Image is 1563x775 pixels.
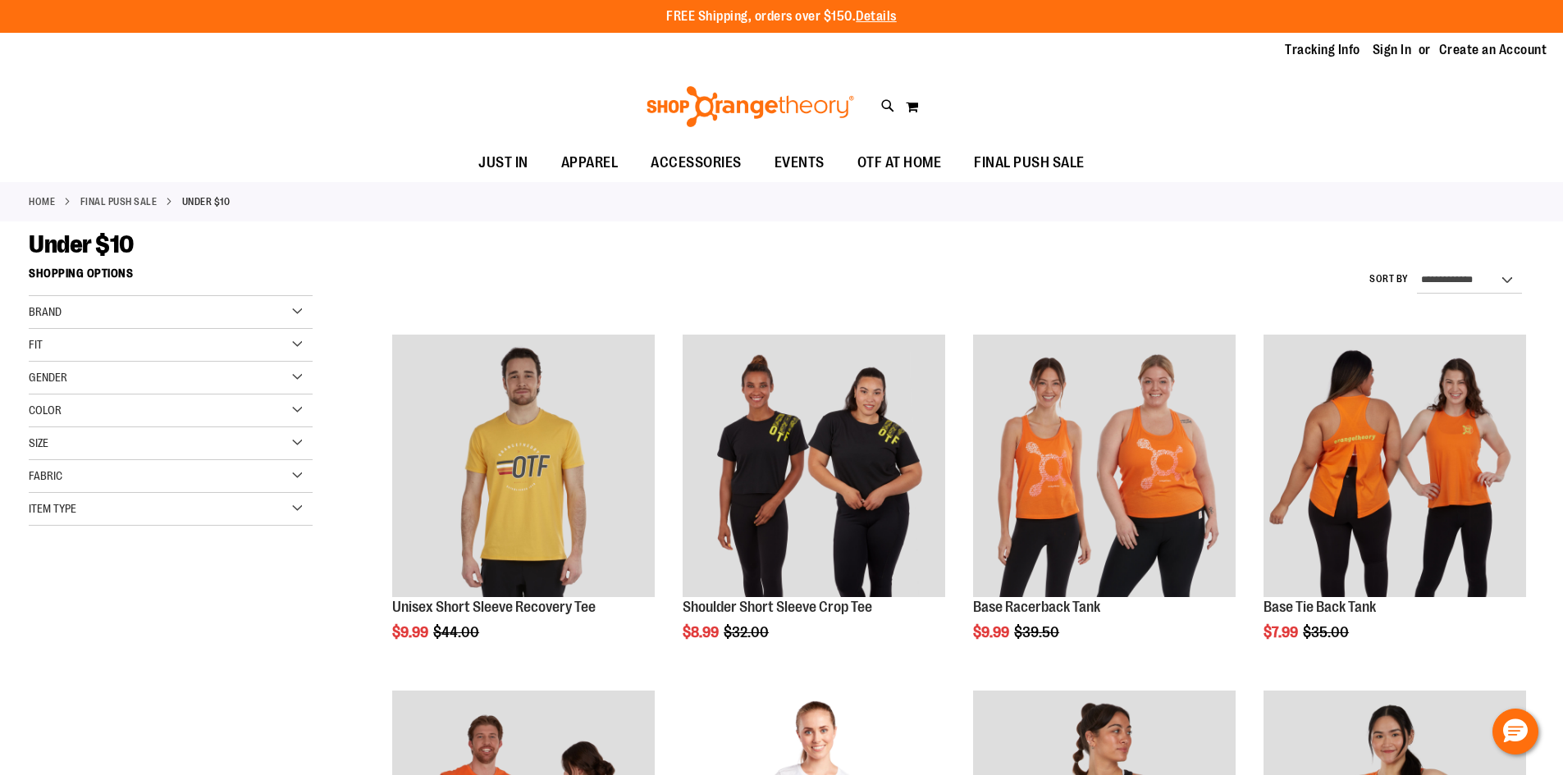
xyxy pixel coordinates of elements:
[683,624,721,641] span: $8.99
[965,326,1244,682] div: product
[666,7,897,26] p: FREE Shipping, orders over $150.
[182,194,231,209] strong: Under $10
[841,144,958,182] a: OTF AT HOME
[973,624,1012,641] span: $9.99
[29,259,313,296] strong: Shopping Options
[392,624,431,641] span: $9.99
[974,144,1085,181] span: FINAL PUSH SALE
[29,469,62,482] span: Fabric
[1264,624,1300,641] span: $7.99
[683,335,945,597] img: Product image for Shoulder Short Sleeve Crop Tee
[29,493,313,526] div: Item Type
[545,144,635,182] a: APPAREL
[561,144,619,181] span: APPAREL
[29,305,62,318] span: Brand
[683,599,872,615] a: Shoulder Short Sleeve Crop Tee
[1264,335,1526,597] img: Product image for Base Tie Back Tank
[1255,326,1534,682] div: product
[1264,599,1376,615] a: Base Tie Back Tank
[29,194,55,209] a: Home
[683,335,945,599] a: Product image for Shoulder Short Sleeve Crop Tee
[1014,624,1062,641] span: $39.50
[29,230,134,258] span: Under $10
[29,394,313,427] div: Color
[1373,41,1412,59] a: Sign In
[973,335,1236,599] a: Product image for Base Racerback Tank
[1492,709,1538,754] button: Hello, have a question? Let’s chat.
[724,624,771,641] span: $32.00
[392,335,655,597] img: Product image for Unisex Short Sleeve Recovery Tee
[973,335,1236,597] img: Product image for Base Racerback Tank
[433,624,482,641] span: $44.00
[644,86,857,127] img: Shop Orangetheory
[856,9,897,24] a: Details
[80,194,158,209] a: FINAL PUSH SALE
[857,144,942,181] span: OTF AT HOME
[634,144,758,182] a: ACCESSORIES
[1303,624,1351,641] span: $35.00
[29,338,43,351] span: Fit
[462,144,545,182] a: JUST IN
[29,362,313,394] div: Gender
[758,144,841,182] a: EVENTS
[29,427,313,460] div: Size
[392,335,655,599] a: Product image for Unisex Short Sleeve Recovery Tee
[29,436,48,449] span: Size
[651,144,742,181] span: ACCESSORIES
[957,144,1101,181] a: FINAL PUSH SALE
[973,599,1100,615] a: Base Racerback Tank
[775,144,825,181] span: EVENTS
[1285,41,1360,59] a: Tracking Info
[29,371,67,384] span: Gender
[1369,272,1409,286] label: Sort By
[392,599,596,615] a: Unisex Short Sleeve Recovery Tee
[384,326,663,682] div: product
[29,296,313,329] div: Brand
[29,502,76,515] span: Item Type
[29,460,313,493] div: Fabric
[478,144,528,181] span: JUST IN
[1264,335,1526,599] a: Product image for Base Tie Back Tank
[29,329,313,362] div: Fit
[674,326,953,682] div: product
[29,403,62,417] span: Color
[1439,41,1547,59] a: Create an Account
